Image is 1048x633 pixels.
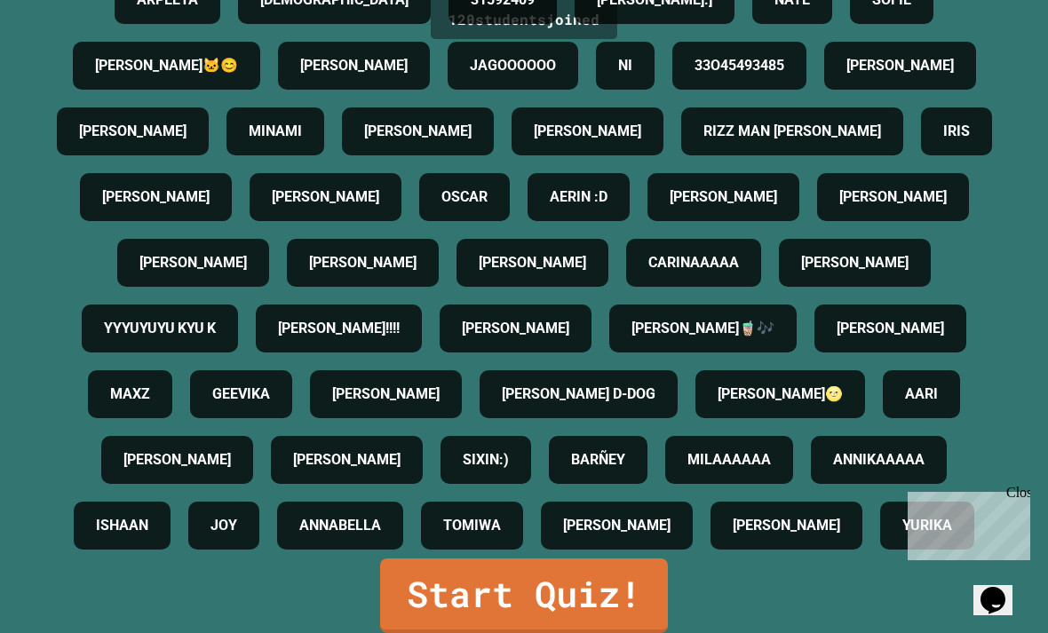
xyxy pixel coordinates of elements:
[364,121,472,142] h4: [PERSON_NAME]
[139,252,247,273] h4: [PERSON_NAME]
[837,318,944,339] h4: [PERSON_NAME]
[718,384,843,405] h4: [PERSON_NAME]🌝
[299,515,381,536] h4: ANNABELLA
[96,515,148,536] h4: ISHAAN
[733,515,840,536] h4: [PERSON_NAME]
[441,186,488,208] h4: OSCAR
[502,384,655,405] h4: [PERSON_NAME] D-DOG
[563,515,671,536] h4: [PERSON_NAME]
[95,55,238,76] h4: [PERSON_NAME]🐱😊
[7,7,123,113] div: Chat with us now!Close
[470,55,556,76] h4: JAGOOOOOO
[703,121,881,142] h4: RIZZ MAN [PERSON_NAME]
[278,318,400,339] h4: [PERSON_NAME]!!!!
[309,252,417,273] h4: [PERSON_NAME]
[839,186,947,208] h4: [PERSON_NAME]
[123,449,231,471] h4: [PERSON_NAME]
[846,55,954,76] h4: [PERSON_NAME]
[293,449,401,471] h4: [PERSON_NAME]
[534,121,641,142] h4: [PERSON_NAME]
[79,121,187,142] h4: [PERSON_NAME]
[670,186,777,208] h4: [PERSON_NAME]
[443,515,501,536] h4: TOMIWA
[618,55,632,76] h4: NI
[833,449,925,471] h4: ANNIKAAAAA
[479,252,586,273] h4: [PERSON_NAME]
[905,384,938,405] h4: AARI
[943,121,970,142] h4: IRIS
[973,562,1030,615] iframe: chat widget
[104,318,216,339] h4: YYYUYUYU KYU K
[648,252,739,273] h4: CARINAAAAA
[550,186,607,208] h4: AERIN :D
[631,318,774,339] h4: [PERSON_NAME]🧋🎶
[695,55,784,76] h4: 33O45493485
[210,515,237,536] h4: JOY
[687,449,771,471] h4: MILAAAAAA
[801,252,909,273] h4: [PERSON_NAME]
[212,384,270,405] h4: GEEVIKA
[272,186,379,208] h4: [PERSON_NAME]
[380,558,668,633] a: Start Quiz!
[462,318,569,339] h4: [PERSON_NAME]
[571,449,625,471] h4: BARÑEY
[300,55,408,76] h4: [PERSON_NAME]
[901,485,1030,560] iframe: chat widget
[249,121,302,142] h4: MINAMI
[332,384,440,405] h4: [PERSON_NAME]
[102,186,210,208] h4: [PERSON_NAME]
[463,449,509,471] h4: SIXIN:)
[110,384,150,405] h4: MAXZ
